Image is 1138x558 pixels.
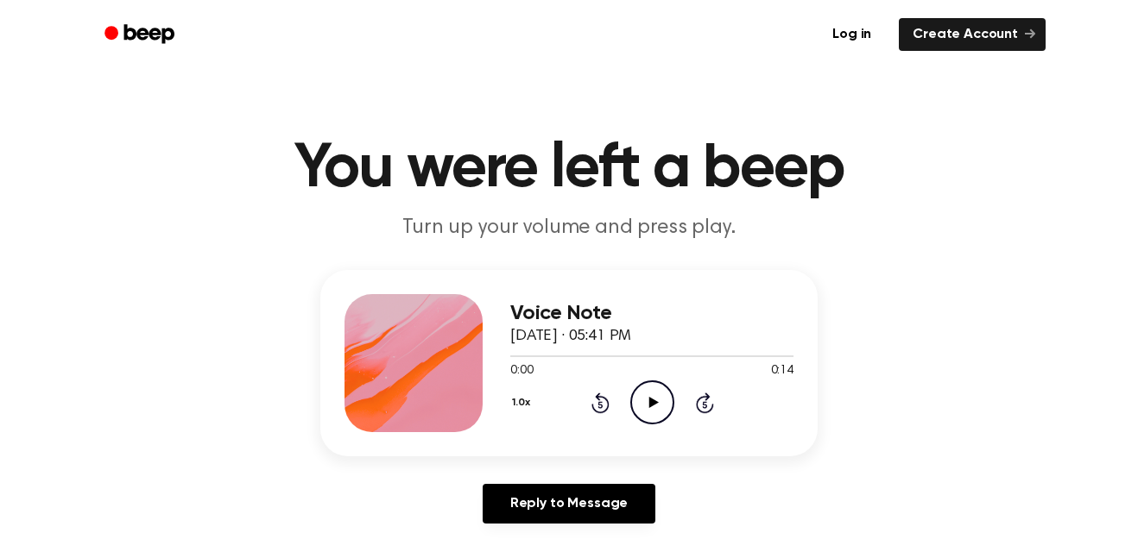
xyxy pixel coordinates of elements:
span: [DATE] · 05:41 PM [510,329,631,344]
h3: Voice Note [510,302,793,325]
a: Beep [92,18,190,52]
a: Log in [815,15,888,54]
button: 1.0x [510,388,536,417]
a: Reply to Message [483,484,655,524]
span: 0:00 [510,362,533,380]
h1: You were left a beep [127,138,1011,200]
span: 0:14 [771,362,793,380]
p: Turn up your volume and press play. [237,214,901,242]
a: Create Account [899,18,1046,51]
